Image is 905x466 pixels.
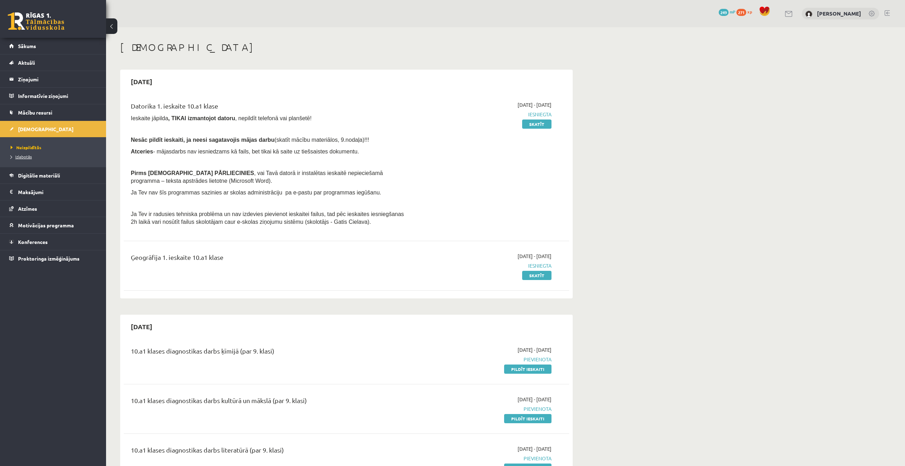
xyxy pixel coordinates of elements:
span: Konferences [18,239,48,245]
span: Pirms [DEMOGRAPHIC_DATA] PĀRLIECINIES [131,170,254,176]
span: Iesniegta [418,111,551,118]
span: Sākums [18,43,36,49]
span: Pievienota [418,405,551,413]
span: Atzīmes [18,205,37,212]
span: Digitālie materiāli [18,172,60,179]
h2: [DATE] [124,73,159,90]
span: - mājasdarbs nav iesniedzams kā fails, bet tikai kā saite uz tiešsaistes dokumentu. [131,148,359,155]
span: [DATE] - [DATE] [518,445,551,453]
a: [DEMOGRAPHIC_DATA] [9,121,97,137]
b: Atceries [131,148,153,155]
span: 249 [719,9,729,16]
img: Klāvs Krūziņš [805,11,812,18]
a: Pildīt ieskaiti [504,414,551,423]
span: [DATE] - [DATE] [518,346,551,354]
b: , TIKAI izmantojot datoru [168,115,235,121]
span: (skatīt mācību materiālos, 9.nodaļa)!!! [274,137,369,143]
a: Izlabotās [11,153,99,160]
a: Proktoringa izmēģinājums [9,250,97,267]
span: [DATE] - [DATE] [518,101,551,109]
span: Motivācijas programma [18,222,74,228]
span: mP [730,9,735,14]
a: Atzīmes [9,200,97,217]
span: [DATE] - [DATE] [518,252,551,260]
legend: Ziņojumi [18,71,97,87]
span: Izlabotās [11,154,32,159]
span: [DEMOGRAPHIC_DATA] [18,126,74,132]
span: Proktoringa izmēģinājums [18,255,80,262]
span: Iesniegta [418,262,551,269]
span: Aktuāli [18,59,35,66]
span: 271 [736,9,746,16]
div: 10.a1 klases diagnostikas darbs ķīmijā (par 9. klasi) [131,346,408,359]
a: Sākums [9,38,97,54]
a: Konferences [9,234,97,250]
a: Pildīt ieskaiti [504,365,551,374]
span: Ieskaite jāpilda , nepildīt telefonā vai planšetē! [131,115,311,121]
a: Aktuāli [9,54,97,71]
div: Ģeogrāfija 1. ieskaite 10.a1 klase [131,252,408,266]
legend: Informatīvie ziņojumi [18,88,97,104]
span: Nesāc pildīt ieskaiti, ja neesi sagatavojis mājas darbu [131,137,274,143]
a: Informatīvie ziņojumi [9,88,97,104]
legend: Maksājumi [18,184,97,200]
span: Ja Tev nav šīs programmas sazinies ar skolas administrāciju pa e-pastu par programmas iegūšanu. [131,190,381,196]
span: Pievienota [418,356,551,363]
a: Skatīt [522,120,551,129]
a: Mācību resursi [9,104,97,121]
div: 10.a1 klases diagnostikas darbs literatūrā (par 9. klasi) [131,445,408,458]
a: Motivācijas programma [9,217,97,233]
a: 271 xp [736,9,755,14]
span: Pievienota [418,455,551,462]
h1: [DEMOGRAPHIC_DATA] [120,41,573,53]
a: Digitālie materiāli [9,167,97,184]
div: Datorika 1. ieskaite 10.a1 klase [131,101,408,114]
a: Neizpildītās [11,144,99,151]
h2: [DATE] [124,318,159,335]
span: [DATE] - [DATE] [518,396,551,403]
a: Rīgas 1. Tālmācības vidusskola [8,12,64,30]
a: Ziņojumi [9,71,97,87]
a: Skatīt [522,271,551,280]
a: Maksājumi [9,184,97,200]
a: 249 mP [719,9,735,14]
div: 10.a1 klases diagnostikas darbs kultūrā un mākslā (par 9. klasi) [131,396,408,409]
span: xp [747,9,752,14]
span: Ja Tev ir radusies tehniska problēma un nav izdevies pievienot ieskaitei failus, tad pēc ieskaite... [131,211,404,225]
a: [PERSON_NAME] [817,10,861,17]
span: Mācību resursi [18,109,52,116]
span: , vai Tavā datorā ir instalētas ieskaitē nepieciešamā programma – teksta apstrādes lietotne (Micr... [131,170,383,184]
span: Neizpildītās [11,145,41,150]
